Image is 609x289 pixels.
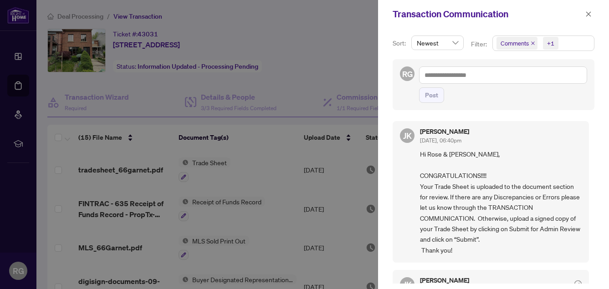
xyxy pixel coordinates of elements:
[420,137,461,144] span: [DATE], 06:40pm
[420,149,582,255] span: Hi Rose & [PERSON_NAME], CONGRATULATIONS!!!! Your Trade Sheet is uploaded to the document section...
[547,39,554,48] div: +1
[531,41,535,46] span: close
[585,11,592,17] span: close
[402,68,413,80] span: RG
[419,87,444,103] button: Post
[420,128,469,135] h5: [PERSON_NAME]
[393,38,408,48] p: Sort:
[496,37,537,50] span: Comments
[471,39,488,49] p: Filter:
[574,280,582,288] span: check-circle
[417,36,458,50] span: Newest
[393,7,583,21] div: Transaction Communication
[501,39,529,48] span: Comments
[403,129,412,142] span: JK
[420,277,469,284] h5: [PERSON_NAME]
